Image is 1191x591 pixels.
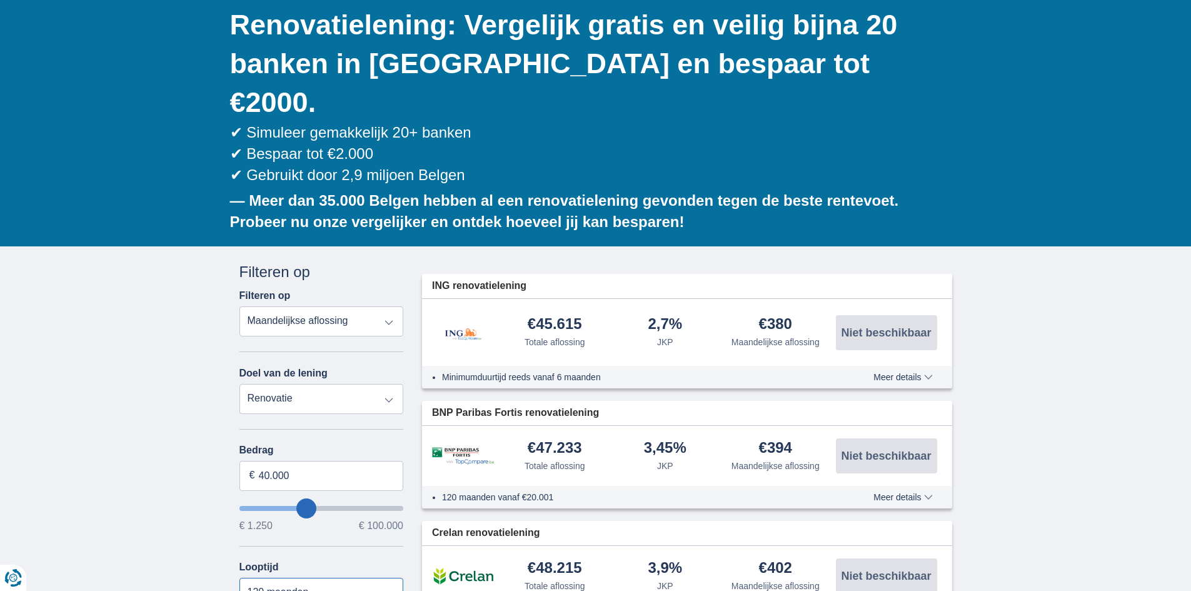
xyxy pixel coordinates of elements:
[864,372,942,382] button: Meer details
[841,570,931,582] span: Niet beschikbaar
[731,460,820,472] div: Maandelijkse aflossing
[239,445,404,456] label: Bedrag
[432,279,526,293] span: ING renovatielening
[864,492,942,502] button: Meer details
[528,316,582,333] div: €45.615
[836,438,937,473] button: Niet beschikbaar
[836,315,937,350] button: Niet beschikbaar
[873,373,932,381] span: Meer details
[644,440,686,457] div: 3,45%
[230,122,952,186] div: ✔ Simuleer gemakkelijk 20+ banken ✔ Bespaar tot €2.000 ✔ Gebruikt door 2,9 miljoen Belgen
[648,560,682,577] div: 3,9%
[525,336,585,348] div: Totale aflossing
[648,316,682,333] div: 2,7%
[432,311,495,353] img: product.pl.alt ING
[657,460,673,472] div: JKP
[525,460,585,472] div: Totale aflossing
[432,406,599,420] span: BNP Paribas Fortis renovatielening
[759,440,792,457] div: €394
[528,440,582,457] div: €47.233
[230,6,952,122] h1: Renovatielening: Vergelijk gratis en veilig bijna 20 banken in [GEOGRAPHIC_DATA] en bespaar tot €...
[528,560,582,577] div: €48.215
[239,506,404,511] input: wantToBorrow
[239,521,273,531] span: € 1.250
[239,562,279,573] label: Looptijd
[359,521,403,531] span: € 100.000
[759,560,792,577] div: €402
[873,493,932,502] span: Meer details
[657,336,673,348] div: JKP
[841,327,931,338] span: Niet beschikbaar
[432,447,495,465] img: product.pl.alt BNP Paribas Fortis
[239,290,291,301] label: Filteren op
[442,371,828,383] li: Minimumduurtijd reeds vanaf 6 maanden
[841,450,931,462] span: Niet beschikbaar
[731,336,820,348] div: Maandelijkse aflossing
[239,261,404,283] div: Filteren op
[432,526,540,540] span: Crelan renovatielening
[239,368,328,379] label: Doel van de lening
[759,316,792,333] div: €380
[230,192,899,230] b: — Meer dan 35.000 Belgen hebben al een renovatielening gevonden tegen de beste rentevoet. Probeer...
[249,468,255,483] span: €
[442,491,828,503] li: 120 maanden vanaf €20.001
